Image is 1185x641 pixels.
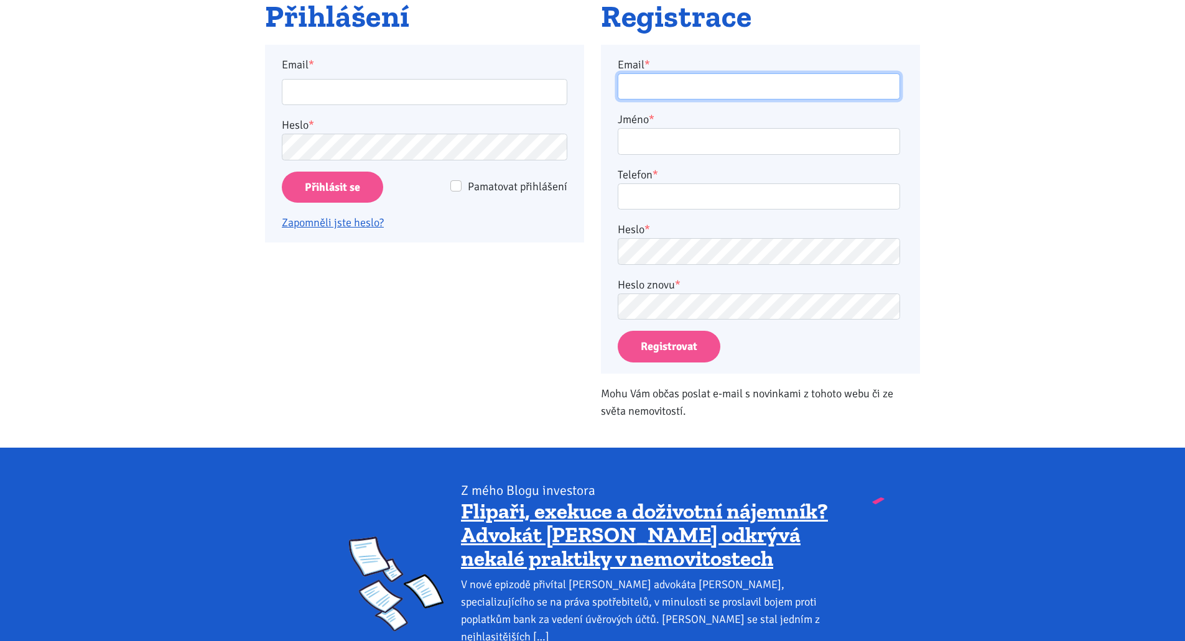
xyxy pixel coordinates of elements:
[644,223,650,236] abbr: required
[644,58,650,71] abbr: required
[618,331,720,362] button: Registrovat
[282,216,384,229] a: Zapomněli jste heslo?
[282,116,314,134] label: Heslo
[618,56,650,73] label: Email
[618,111,654,128] label: Jméno
[675,278,681,292] abbr: required
[653,168,658,182] abbr: required
[274,56,576,73] label: Email
[282,172,383,203] input: Přihlásit se
[618,276,681,293] label: Heslo znovu
[461,498,828,571] a: Flipaři, exekuce a doživotní nájemník? Advokát [PERSON_NAME] odkrývá nekalé praktiky v nemovitostech
[601,385,920,420] p: Mohu Vám občas poslat e-mail s novinkami z tohoto webu či ze světa nemovitostí.
[461,482,836,499] div: Z mého Blogu investora
[649,113,654,126] abbr: required
[618,166,658,183] label: Telefon
[468,180,567,193] span: Pamatovat přihlášení
[618,221,650,238] label: Heslo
